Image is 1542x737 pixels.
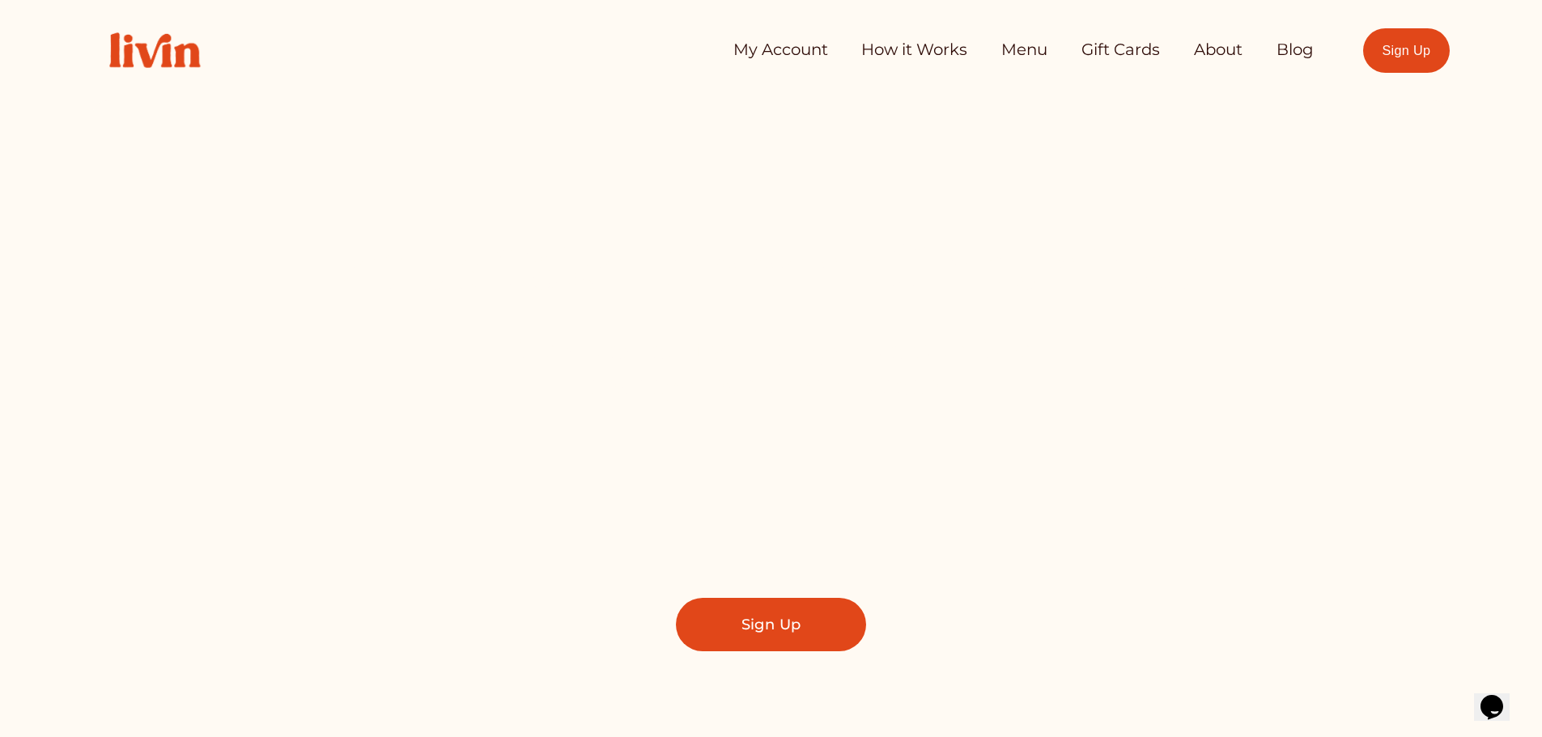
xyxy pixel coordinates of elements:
span: Find a local chef who prepares customized, healthy meals in your kitchen [502,331,1040,402]
a: Blog [1277,34,1314,66]
a: My Account [733,34,828,66]
a: Sign Up [1363,28,1450,73]
a: How it Works [861,34,967,66]
span: Let us Take Dinner off Your Plate [314,227,1228,306]
a: Sign Up [676,598,866,651]
a: About [1194,34,1243,66]
a: Gift Cards [1081,34,1160,66]
iframe: chat widget [1474,672,1526,721]
a: Menu [1001,34,1047,66]
img: Livin [92,15,217,85]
